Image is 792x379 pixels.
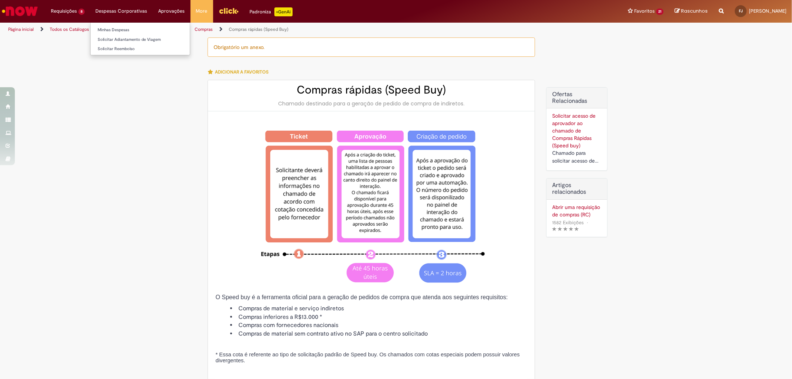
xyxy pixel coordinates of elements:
h3: Artigos relacionados [552,182,602,195]
a: Solicitar Reembolso [91,45,190,53]
h2: Ofertas Relacionadas [552,91,602,104]
a: Página inicial [8,26,34,32]
span: FJ [739,9,743,13]
button: Adicionar a Favoritos [208,64,273,80]
span: Rascunhos [681,7,708,14]
div: Padroniza [250,7,293,16]
span: Favoritos [634,7,655,15]
li: Compras de material e serviço indiretos [230,304,527,313]
div: Chamado destinado para a geração de pedido de compra de indiretos. [215,100,527,107]
h2: Compras rápidas (Speed Buy) [215,84,527,96]
li: Compras de material sem contrato ativo no SAP para o centro solicitado [230,330,527,338]
ul: Despesas Corporativas [90,22,190,55]
li: Compras inferiores a R$13.000 * [230,313,527,321]
ul: Trilhas de página [6,23,522,36]
a: Compras rápidas (Speed Buy) [229,26,289,32]
a: Todos os Catálogos [50,26,89,32]
a: Abrir uma requisição de compras (RC) [552,203,602,218]
span: Despesas Corporativas [96,7,147,15]
span: 1582 Exibições [552,219,584,226]
span: 21 [656,9,664,15]
img: click_logo_yellow_360x200.png [219,5,239,16]
div: Obrigatório um anexo. [208,37,535,57]
a: Rascunhos [675,8,708,15]
a: Minhas Despesas [91,26,190,34]
span: More [196,7,208,15]
span: Requisições [51,7,77,15]
span: O Speed buy é a ferramenta oficial para a geração de pedidos de compra que atenda aos seguintes r... [215,294,508,300]
p: +GenAi [274,7,293,16]
span: Aprovações [159,7,185,15]
span: 8 [78,9,85,15]
img: ServiceNow [1,4,39,19]
div: Ofertas Relacionadas [546,87,607,171]
span: Adicionar a Favoritos [215,69,268,75]
span: * Essa cota é referente ao tipo de solicitação padrão de Speed buy. Os chamados com cotas especia... [215,352,519,363]
a: Solicitar Adiantamento de Viagem [91,36,190,44]
div: Chamado para solicitar acesso de aprovador ao ticket de Speed buy [552,149,602,165]
a: Solicitar acesso de aprovador ao chamado de Compras Rápidas (Speed buy) [552,112,596,149]
span: [PERSON_NAME] [749,8,786,14]
a: Compras [195,26,213,32]
span: • [585,218,590,228]
li: Compras com fornecedores nacionais [230,321,527,330]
